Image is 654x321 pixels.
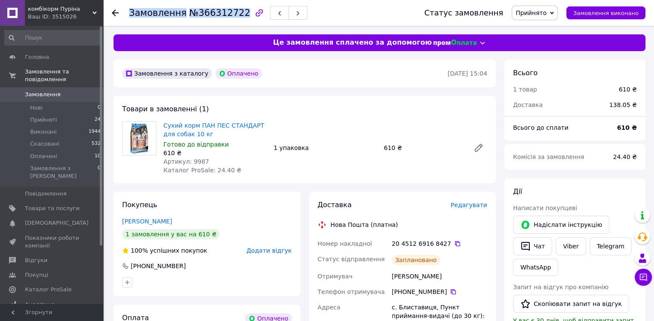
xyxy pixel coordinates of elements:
span: 0 [98,104,101,112]
span: Відгуки [25,257,47,264]
span: Замовлення та повідомлення [25,68,103,83]
span: Товари та послуги [25,205,80,212]
span: Оплачені [30,153,57,160]
span: Адреса [318,304,341,311]
span: Додати відгук [246,247,292,254]
a: Viber [556,237,586,255]
span: Запит на відгук про компанію [513,284,608,290]
b: 610 ₴ [617,124,637,131]
a: Редагувати [470,139,487,156]
div: 610 ₴ [619,85,637,94]
div: 1 замовлення у вас на 610 ₴ [122,229,220,239]
button: Чат [513,237,552,255]
span: Отримувач [318,273,353,280]
div: Ваш ID: 3515026 [28,13,103,21]
span: Нові [30,104,43,112]
div: Повернутися назад [112,9,119,17]
span: Телефон отримувача [318,288,385,295]
div: Оплачено [215,68,262,79]
span: Виконані [30,128,57,136]
span: Покупці [25,271,48,279]
span: 24.40 ₴ [613,153,637,160]
span: №366312722 [189,8,250,18]
span: Замовлення [25,91,61,98]
a: [PERSON_NAME] [122,218,172,225]
a: Telegram [590,237,632,255]
span: Доставка [513,101,543,108]
span: Замовлення [129,8,187,18]
span: Прийнято [516,9,547,16]
span: Доставка [318,201,352,209]
span: 100% [131,247,148,254]
input: Пошук [4,30,101,46]
span: Прийняті [30,116,57,124]
span: Замовлення з [PERSON_NAME] [30,165,98,180]
div: [PERSON_NAME] [390,269,489,284]
span: Каталог ProSale: 24.40 ₴ [163,167,241,174]
div: Заплановано [392,255,440,265]
div: [PHONE_NUMBER] [392,287,487,296]
span: 24 [95,116,101,124]
span: Повідомлення [25,190,67,198]
div: 1 упаковка [270,142,380,154]
span: Показники роботи компанії [25,234,80,250]
span: Редагувати [451,202,487,208]
time: [DATE] 15:04 [448,70,487,77]
a: Сухий корм ПАН ПЕС СТАНДАРТ для собак 10 кг [163,122,264,138]
span: 1 товар [513,86,537,93]
span: Статус відправлення [318,256,385,263]
span: Товари в замовленні (1) [122,105,209,113]
button: Чат з покупцем [635,269,652,286]
span: Аналітика [25,301,55,309]
span: комбікорм Пуріна [28,5,92,13]
span: 1944 [89,128,101,136]
div: Нова Пошта (платна) [329,220,400,229]
div: [PHONE_NUMBER] [130,262,187,270]
div: 610 ₴ [381,142,467,154]
span: Написати покупцеві [513,205,577,211]
div: Замовлення з каталогу [122,68,212,79]
img: Сухий корм ПАН ПЕС СТАНДАРТ для собак 10 кг [128,122,150,155]
div: 138.05 ₴ [604,95,642,114]
span: Дії [513,187,522,196]
span: 0 [98,165,101,180]
span: 10 [95,153,101,160]
span: Каталог ProSale [25,286,71,293]
span: Готово до відправки [163,141,229,148]
span: Покупець [122,201,157,209]
div: 610 ₴ [163,149,267,157]
span: Скасовані [30,140,59,148]
span: Всього до сплати [513,124,568,131]
div: успішних покупок [122,246,207,255]
span: Всього [513,69,537,77]
span: Головна [25,53,49,61]
div: 20 4512 6916 8427 [392,239,487,248]
span: 532 [92,140,101,148]
button: Замовлення виконано [566,6,645,19]
span: Артикул: 9987 [163,158,209,165]
button: Надіслати інструкцію [513,216,609,234]
div: Статус замовлення [424,9,504,17]
span: Це замовлення сплачено за допомогою [273,38,432,48]
button: Скопіювати запит на відгук [513,295,629,313]
span: [DEMOGRAPHIC_DATA] [25,219,89,227]
span: Номер накладної [318,240,372,247]
span: Замовлення виконано [573,10,639,16]
span: Комісія за замовлення [513,153,584,160]
a: WhatsApp [513,259,558,276]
